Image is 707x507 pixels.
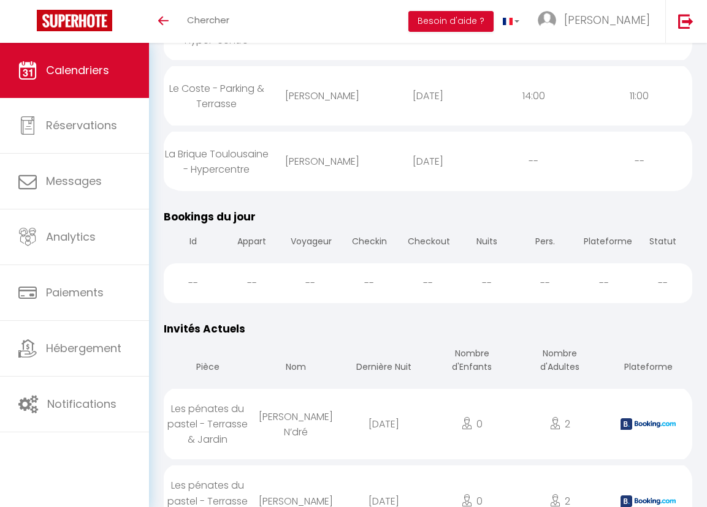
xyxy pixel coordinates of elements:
div: [PERSON_NAME] [269,141,375,181]
span: [PERSON_NAME] [564,12,650,28]
th: Id [164,225,223,260]
img: logout [678,13,694,29]
th: Plateforme [604,337,692,386]
img: booking2.png [621,418,676,430]
button: Ouvrir le widget de chat LiveChat [10,5,47,42]
th: Statut [633,225,692,260]
th: Pièce [164,337,252,386]
div: [DATE] [340,404,428,444]
div: [PERSON_NAME] [269,76,375,116]
th: Dernière Nuit [340,337,428,386]
div: -- [481,141,586,181]
div: Le Coste - Parking & Terrasse [164,69,269,124]
th: Checkin [340,225,399,260]
div: -- [399,263,457,303]
div: 11:00 [587,76,692,116]
div: -- [281,263,340,303]
img: ... [538,11,556,29]
div: 14:00 [481,76,586,116]
th: Nuits [457,225,516,260]
th: Nombre d'Adultes [516,337,605,386]
th: Nom [252,337,340,386]
div: Les pénates du pastel - Terrasse & Jardin [164,389,252,459]
div: -- [516,263,575,303]
div: [DATE] [375,76,481,116]
div: -- [457,263,516,303]
div: -- [633,263,692,303]
div: -- [587,141,692,181]
img: booking2.png [621,495,676,507]
span: Messages [46,173,102,189]
div: [DATE] [375,141,481,181]
th: Appart [223,225,281,260]
th: Nombre d'Enfants [428,337,516,386]
span: Analytics [46,229,96,244]
div: -- [575,263,633,303]
img: Super Booking [37,10,112,31]
div: -- [340,263,399,303]
span: Bookings du jour [164,209,256,224]
div: [PERSON_NAME] N’dré [252,397,340,452]
div: 0 [428,404,516,444]
button: Besoin d'aide ? [408,11,494,32]
span: Notifications [47,396,117,411]
div: La Brique Toulousaine - Hypercentre [164,134,269,189]
th: Checkout [399,225,457,260]
div: -- [223,263,281,303]
span: Calendriers [46,62,109,78]
span: Réservations [46,118,117,133]
span: Hébergement [46,340,121,356]
th: Pers. [516,225,575,260]
span: Paiements [46,285,104,300]
span: Invités Actuels [164,321,245,336]
th: Voyageur [281,225,340,260]
div: 2 [516,404,605,444]
span: Chercher [187,13,229,26]
th: Plateforme [575,225,633,260]
div: -- [164,263,223,303]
